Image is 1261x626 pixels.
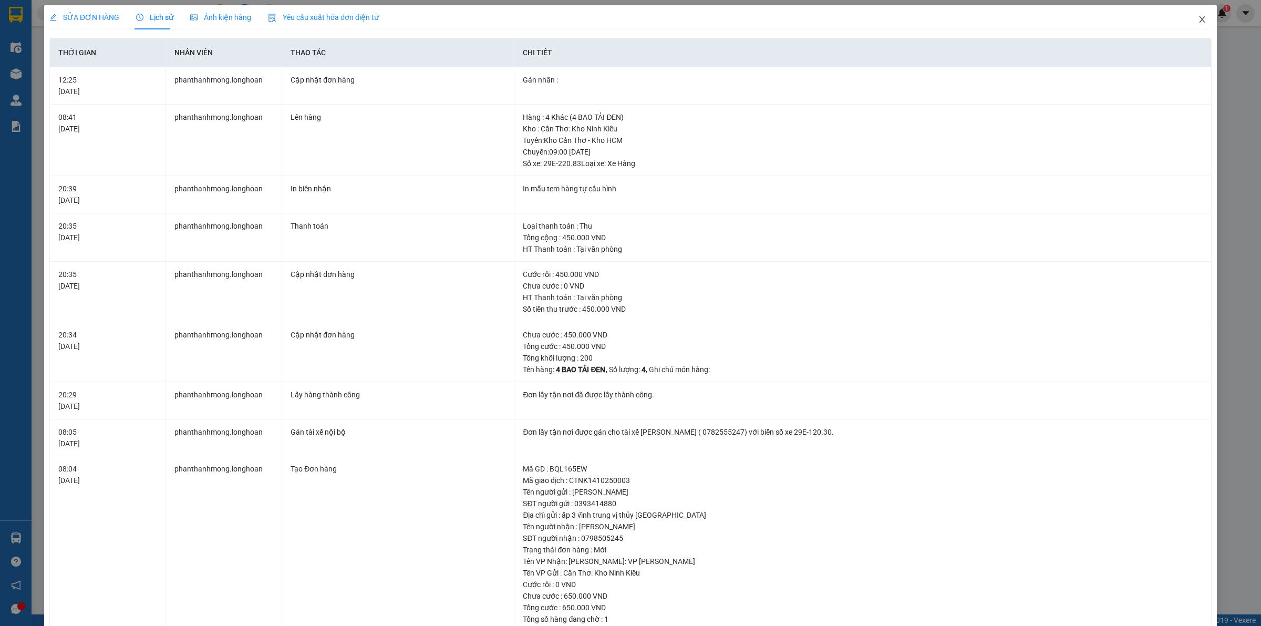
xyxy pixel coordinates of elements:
[58,426,157,449] div: 08:05 [DATE]
[58,269,157,292] div: 20:35 [DATE]
[268,14,276,22] img: icon
[523,352,1203,364] div: Tổng khối lượng : 200
[50,38,166,67] th: Thời gian
[523,303,1203,315] div: Số tiền thu trước : 450.000 VND
[523,183,1203,194] div: In mẫu tem hàng tự cấu hình
[523,389,1203,401] div: Đơn lấy tận nơi đã được lấy thành công.
[291,329,505,341] div: Cập nhật đơn hàng
[291,183,505,194] div: In biên nhận
[291,269,505,280] div: Cập nhật đơn hàng
[190,14,198,21] span: picture
[166,382,282,419] td: phanthanhmong.longhoan
[523,486,1203,498] div: Tên người gửi : [PERSON_NAME]
[523,135,1203,169] div: Tuyến : Kho Cần Thơ - Kho HCM Chuyến: 09:00 [DATE] Số xe: 29E-220.83 Loại xe: Xe Hàng
[523,111,1203,123] div: Hàng : 4 Khác (4 BAO TẢI ĐEN)
[523,590,1203,602] div: Chưa cước : 650.000 VND
[523,232,1203,243] div: Tổng cộng : 450.000 VND
[166,176,282,213] td: phanthanhmong.longhoan
[166,105,282,177] td: phanthanhmong.longhoan
[523,280,1203,292] div: Chưa cước : 0 VND
[166,213,282,262] td: phanthanhmong.longhoan
[523,521,1203,532] div: Tên người nhận : [PERSON_NAME]
[190,13,251,22] span: Ảnh kiện hàng
[1187,5,1217,35] button: Close
[58,111,157,135] div: 08:41 [DATE]
[58,183,157,206] div: 20:39 [DATE]
[291,111,505,123] div: Lên hàng
[523,556,1203,567] div: Tên VP Nhận: [PERSON_NAME]: VP [PERSON_NAME]
[282,38,514,67] th: Thao tác
[58,220,157,243] div: 20:35 [DATE]
[523,498,1203,509] div: SĐT người gửi : 0393414880
[58,463,157,486] div: 08:04 [DATE]
[523,475,1203,486] div: Mã giao dịch : CTNK1410250003
[523,463,1203,475] div: Mã GD : BQL165EW
[136,13,173,22] span: Lịch sử
[166,67,282,105] td: phanthanhmong.longhoan
[49,14,57,21] span: edit
[166,262,282,322] td: phanthanhmong.longhoan
[523,329,1203,341] div: Chưa cước : 450.000 VND
[523,269,1203,280] div: Cước rồi : 450.000 VND
[523,532,1203,544] div: SĐT người nhận : 0798505245
[523,613,1203,625] div: Tổng số hàng đang chờ : 1
[291,426,505,438] div: Gán tài xế nội bộ
[523,220,1203,232] div: Loại thanh toán : Thu
[1198,15,1206,24] span: close
[166,38,282,67] th: Nhân viên
[523,123,1203,135] div: Kho : Cần Thơ: Kho Ninh Kiều
[58,329,157,352] div: 20:34 [DATE]
[523,341,1203,352] div: Tổng cước : 450.000 VND
[49,13,119,22] span: SỬA ĐƠN HÀNG
[523,364,1203,375] div: Tên hàng: , Số lượng: , Ghi chú món hàng:
[523,509,1203,521] div: Địa chỉ gửi : ấp 3 vĩnh trung vị thủy [GEOGRAPHIC_DATA]
[642,365,646,374] span: 4
[523,74,1203,86] div: Gán nhãn :
[291,220,505,232] div: Thanh toán
[514,38,1212,67] th: Chi tiết
[523,567,1203,579] div: Tên VP Gửi : Cần Thơ: Kho Ninh Kiều
[523,426,1203,438] div: Đơn lấy tận nơi được gán cho tài xế [PERSON_NAME] ( 0782555247) với biển số xe 29E-120.30.
[136,14,143,21] span: clock-circle
[523,292,1203,303] div: HT Thanh toán : Tại văn phòng
[291,74,505,86] div: Cập nhật đơn hàng
[166,419,282,457] td: phanthanhmong.longhoan
[523,602,1203,613] div: Tổng cước : 650.000 VND
[523,579,1203,590] div: Cước rồi : 0 VND
[523,544,1203,556] div: Trạng thái đơn hàng : Mới
[166,322,282,383] td: phanthanhmong.longhoan
[556,365,605,374] span: 4 BAO TẢI ĐEN
[58,389,157,412] div: 20:29 [DATE]
[291,389,505,401] div: Lấy hàng thành công
[523,243,1203,255] div: HT Thanh toán : Tại văn phòng
[291,463,505,475] div: Tạo Đơn hàng
[58,74,157,97] div: 12:25 [DATE]
[268,13,379,22] span: Yêu cầu xuất hóa đơn điện tử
